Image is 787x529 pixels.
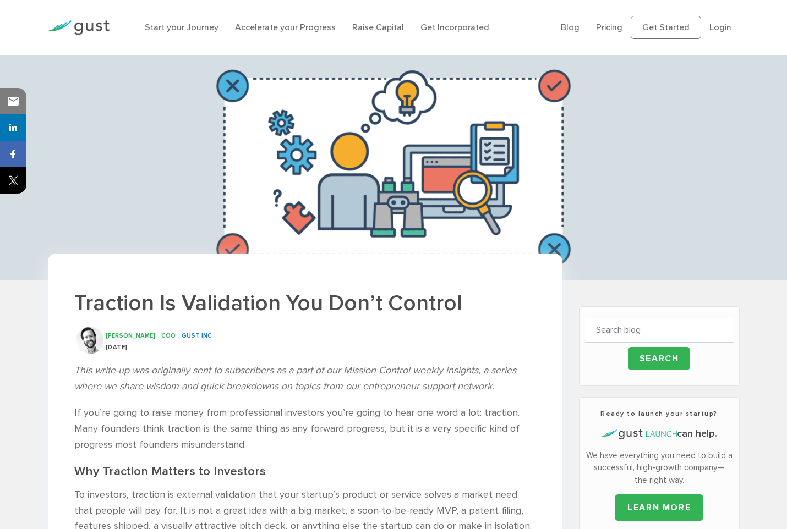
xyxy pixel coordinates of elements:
[352,22,404,32] a: Raise Capital
[145,22,218,32] a: Start your Journey
[628,347,691,370] input: Search
[585,318,734,343] input: Search blog
[561,22,580,32] a: Blog
[74,405,536,453] p: If you’re going to raise money from professional investors you’re going to hear one word a lot: t...
[158,332,176,339] span: , COO
[74,289,536,318] h1: Traction Is Validation You Don’t Control
[631,16,701,39] a: Get Started
[585,409,734,418] h3: Ready to launch your startup?
[615,494,703,521] a: LEARN MORE
[585,427,734,441] h4: can help.
[106,344,128,351] span: [DATE]
[106,332,155,339] span: [PERSON_NAME]
[76,327,103,354] img: Ryan Nash
[178,332,212,339] span: , Gust INC
[48,20,110,35] img: Gust Logo
[585,449,734,487] p: We have everything you need to build a successful, high-growth company—the right way.
[235,22,336,32] a: Accelerate your Progress
[709,22,731,32] a: Login
[74,464,266,478] strong: Why Traction Matters to Investors
[74,365,516,392] em: This write-up was originally sent to subscribers as a part of our Mission Control weekly insights...
[596,22,622,32] a: Pricing
[420,22,489,32] a: Get Incorporated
